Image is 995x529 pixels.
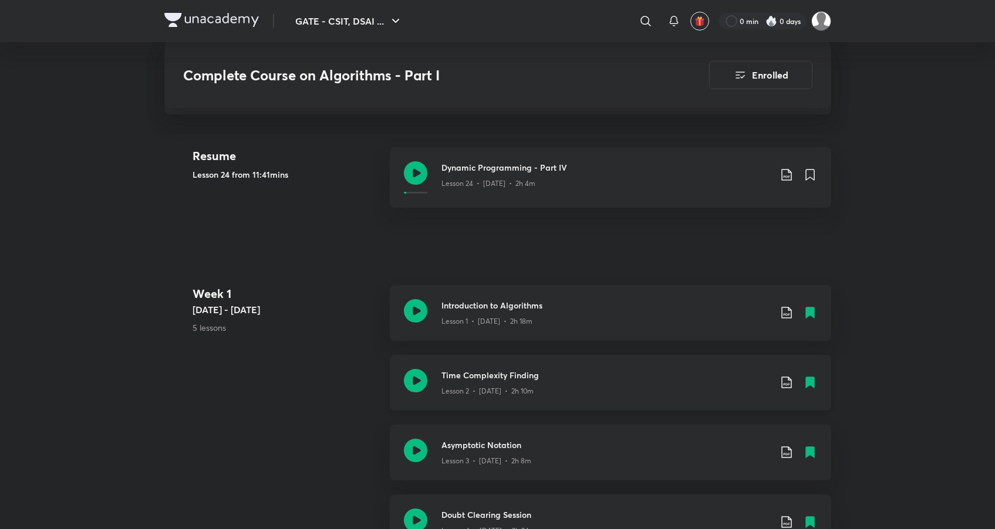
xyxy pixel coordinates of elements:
[441,299,770,311] h3: Introduction to Algorithms
[390,425,831,494] a: Asymptotic NotationLesson 3 • [DATE] • 2h 8m
[164,13,259,27] img: Company Logo
[390,147,831,222] a: Dynamic Programming - Part IVLesson 24 • [DATE] • 2h 4m
[164,13,259,30] a: Company Logo
[193,321,380,334] p: 5 lessons
[709,61,812,89] button: Enrolled
[193,168,380,181] h5: Lesson 24 from 11:41mins
[694,16,705,26] img: avatar
[441,161,770,174] h3: Dynamic Programming - Part IV
[765,15,777,27] img: streak
[193,285,380,303] h4: Week 1
[390,285,831,355] a: Introduction to AlgorithmsLesson 1 • [DATE] • 2h 18m
[193,147,380,165] h4: Resume
[441,316,532,327] p: Lesson 1 • [DATE] • 2h 18m
[288,9,410,33] button: GATE - CSIT, DSAI ...
[441,369,770,381] h3: Time Complexity Finding
[811,11,831,31] img: Mayank Prakash
[441,508,770,521] h3: Doubt Clearing Session
[390,355,831,425] a: Time Complexity FindingLesson 2 • [DATE] • 2h 10m
[690,12,709,30] button: avatar
[441,178,535,189] p: Lesson 24 • [DATE] • 2h 4m
[193,303,380,317] h5: [DATE] - [DATE]
[183,67,643,84] h3: Complete Course on Algorithms - Part I
[441,456,531,466] p: Lesson 3 • [DATE] • 2h 8m
[441,439,770,451] h3: Asymptotic Notation
[441,386,534,396] p: Lesson 2 • [DATE] • 2h 10m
